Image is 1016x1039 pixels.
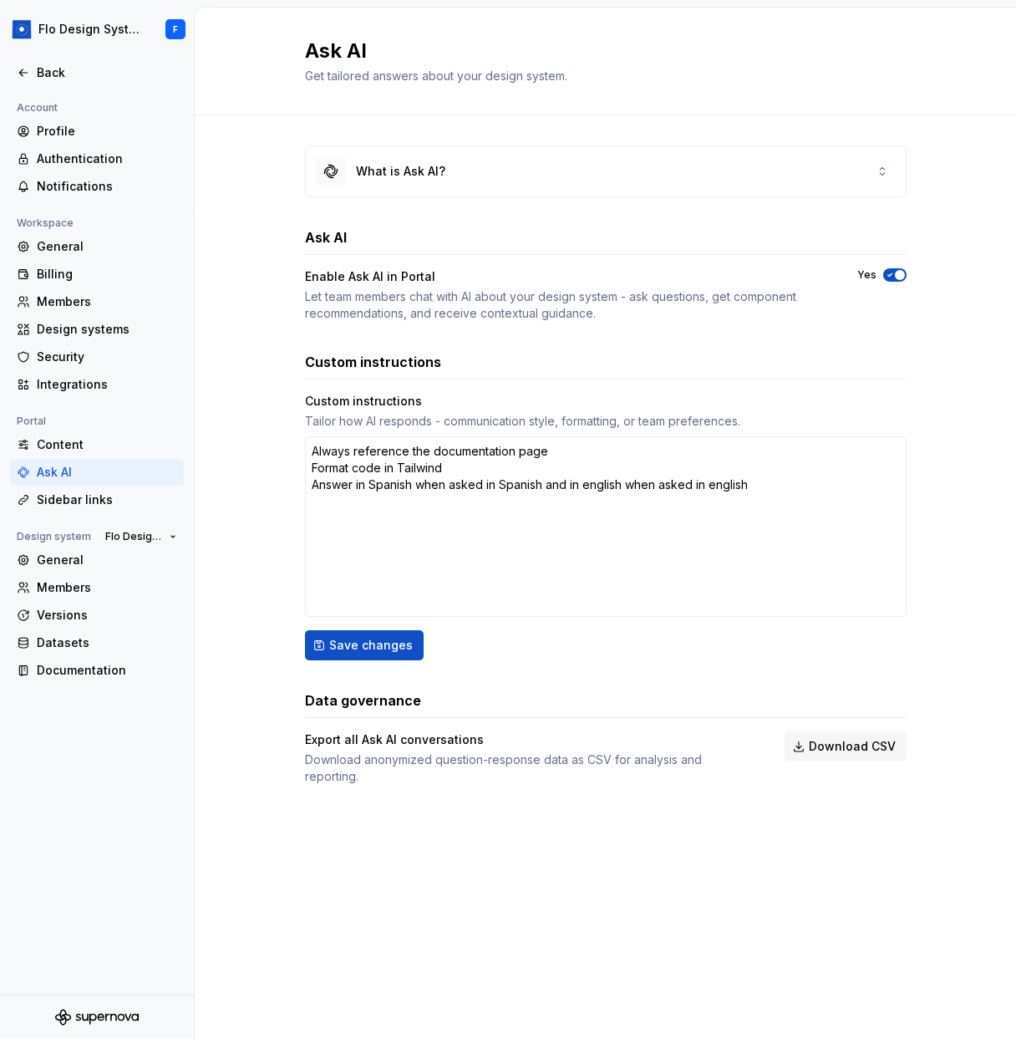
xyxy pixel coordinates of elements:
[809,738,896,755] span: Download CSV
[10,486,184,513] a: Sidebar links
[173,23,178,36] div: F
[10,431,184,458] a: Content
[305,268,827,285] div: Enable Ask AI in Portal
[10,344,184,370] a: Security
[10,602,184,629] a: Versions
[37,552,177,568] div: General
[105,530,163,543] span: Flo Design System
[12,19,32,39] img: 049812b6-2877-400d-9dc9-987621144c16.png
[305,288,827,322] div: Let team members chat with AI about your design system - ask questions, get component recommendat...
[785,731,907,761] button: Download CSV
[10,657,184,684] a: Documentation
[10,459,184,486] a: Ask AI
[10,288,184,315] a: Members
[305,413,907,430] div: Tailor how AI responds - communication style, formatting, or team preferences.
[37,150,177,167] div: Authentication
[305,731,754,748] div: Export all Ask AI conversations
[37,634,177,651] div: Datasets
[305,436,907,617] textarea: Always reference the documentation page Format code in Tailwind Answer in Spanish when asked in S...
[10,574,184,601] a: Members
[305,227,347,247] h3: Ask AI
[10,98,64,118] div: Account
[10,261,184,288] a: Billing
[356,163,445,180] div: What is Ask AI?
[10,145,184,172] a: Authentication
[37,376,177,393] div: Integrations
[37,662,177,679] div: Documentation
[329,637,413,654] span: Save changes
[305,690,421,710] h3: Data governance
[857,268,876,282] label: Yes
[37,266,177,283] div: Billing
[38,21,145,38] div: Flo Design System
[305,352,441,372] h3: Custom instructions
[37,123,177,140] div: Profile
[10,527,98,547] div: Design system
[10,547,184,573] a: General
[305,393,907,410] div: Custom instructions
[37,293,177,310] div: Members
[305,69,567,83] span: Get tailored answers about your design system.
[10,371,184,398] a: Integrations
[10,213,80,233] div: Workspace
[37,579,177,596] div: Members
[37,491,177,508] div: Sidebar links
[37,464,177,481] div: Ask AI
[37,436,177,453] div: Content
[37,349,177,365] div: Security
[37,178,177,195] div: Notifications
[10,233,184,260] a: General
[37,607,177,624] div: Versions
[305,38,567,64] h2: Ask AI
[3,11,190,48] button: Flo Design SystemF
[10,629,184,656] a: Datasets
[37,64,177,81] div: Back
[305,751,754,785] div: Download anonymized question-response data as CSV for analysis and reporting.
[55,1009,139,1026] svg: Supernova Logo
[305,630,424,660] button: Save changes
[10,59,184,86] a: Back
[10,411,53,431] div: Portal
[37,238,177,255] div: General
[10,316,184,343] a: Design systems
[37,321,177,338] div: Design systems
[10,173,184,200] a: Notifications
[10,118,184,145] a: Profile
